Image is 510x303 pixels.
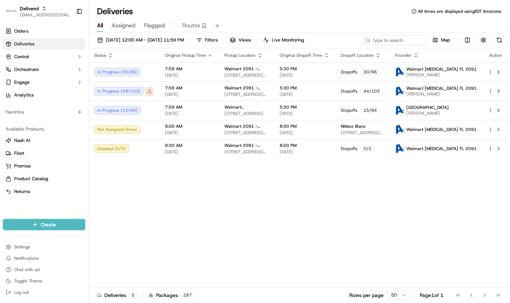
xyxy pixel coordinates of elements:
div: Favorites [3,106,85,118]
div: 287 [181,292,194,298]
span: 5:30 PM [280,104,330,110]
button: Live Monitoring [260,35,307,45]
span: Filters [205,37,218,43]
span: Log out [14,290,29,295]
span: Walmart [MEDICAL_DATA] FL 2091 [406,127,477,132]
span: Assigned [111,21,136,30]
span: [STREET_ADDRESS][MEDICAL_DATA] [341,130,384,136]
span: • [77,130,79,135]
span: Walmart 2091 - [MEDICAL_DATA], [GEOGRAPHIC_DATA] [224,85,268,91]
span: Returns [14,188,30,195]
div: 💻 [60,160,65,165]
button: Refresh [494,35,504,45]
img: Nash [7,7,21,22]
button: Start new chat [120,70,129,79]
span: 7:59 AM [165,104,213,110]
div: Page 1 of 1 [420,292,443,299]
span: Knowledge Base [14,159,54,166]
a: Promise [6,163,82,169]
button: Engage [3,77,85,88]
button: Filters [193,35,221,45]
button: Returns [3,186,85,197]
span: [DATE] [165,111,213,116]
button: Views [227,35,254,45]
a: Deliveries [3,38,85,50]
a: Fleet [6,150,82,156]
span: Map [441,37,450,43]
span: [STREET_ADDRESS][MEDICAL_DATA] [224,92,268,97]
div: 0 / 3 [360,145,374,152]
img: Wisdom Oko [7,123,18,137]
div: Packages [149,292,194,299]
span: Dropoffs [341,69,357,75]
button: Map [429,35,453,45]
span: Create [41,221,56,228]
span: Dropoff Location [341,53,374,58]
a: Analytics [3,89,85,101]
img: 1736555255976-a54dd68f-1ca7-489b-9aae-adbdc363a1c4 [7,68,20,81]
span: Walmart [MEDICAL_DATA] FL 2091 [406,66,477,72]
span: Fleet [14,150,24,156]
button: Orchestrate [3,64,85,75]
span: Pickup Location [224,53,256,58]
span: 8:00 PM [280,143,330,148]
span: Original Dropoff Time [280,53,322,58]
span: 5:30 PM [280,66,330,72]
img: ActionCourier.png [395,67,405,77]
span: Orders [14,28,28,34]
span: [DATE] [280,72,330,78]
img: ActionCourier.png [395,106,405,115]
span: • [59,110,61,116]
div: 15 / 84 [360,107,380,114]
span: Analytics [14,92,34,98]
span: Wisdom [PERSON_NAME] [22,130,75,135]
a: 💻API Documentation [57,156,116,169]
span: Engage [14,79,30,86]
span: [DATE] [280,92,330,97]
span: Walmart [MEDICAL_DATA] FL 2091 [406,86,477,91]
span: [EMAIL_ADDRESS][DOMAIN_NAME] [20,12,70,18]
span: Promise [14,163,31,169]
div: Action [488,53,503,58]
span: Pylon [70,176,86,182]
a: Powered byPylon [50,176,86,182]
span: [DATE] [280,130,330,136]
a: Nash AI [6,137,82,144]
button: Fleet [3,148,85,159]
span: [DATE] [165,149,213,155]
span: Product Catalog [14,176,48,182]
a: Orders [3,26,85,37]
img: ActionCourier.png [395,144,405,153]
div: 44 / 103 [360,88,383,94]
span: Nash AI [14,137,30,144]
img: ActionCourier.png [395,87,405,96]
input: Got a question? Start typing here... [18,46,127,54]
button: [DATE] 12:00 AM - [DATE] 11:59 PM [94,35,187,45]
img: 1736555255976-a54dd68f-1ca7-489b-9aae-adbdc363a1c4 [14,130,20,136]
span: Orchestrate [14,66,39,73]
span: 8:00 PM [280,123,330,129]
span: Walmart 2091 - [MEDICAL_DATA], [GEOGRAPHIC_DATA] [224,143,268,148]
span: Status [94,53,106,58]
span: Flagged [144,21,165,30]
button: Nash AI [3,135,85,146]
div: Available Products [3,123,85,135]
span: All times are displayed using EDT timezone [418,9,502,14]
span: Walmart [STREET_ADDRESS] [224,104,268,110]
span: All [97,21,103,30]
div: 5 [129,292,137,298]
span: Deliverol [20,5,39,12]
button: Chat with us! [3,265,85,275]
span: [STREET_ADDRESS][MEDICAL_DATA] [224,130,268,136]
button: Product Catalog [3,173,85,184]
span: [DATE] [63,110,77,116]
span: Chat with us! [14,267,40,272]
span: Live Monitoring [272,37,304,43]
button: Create [3,219,85,230]
span: 9:30 AM [165,143,213,148]
span: Notifications [14,255,39,261]
span: Dropoffs [341,108,357,113]
span: Toggle Theme [14,278,42,284]
img: 4920774857489_3d7f54699973ba98c624_72.jpg [15,68,28,81]
span: Dropoffs [341,146,357,151]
